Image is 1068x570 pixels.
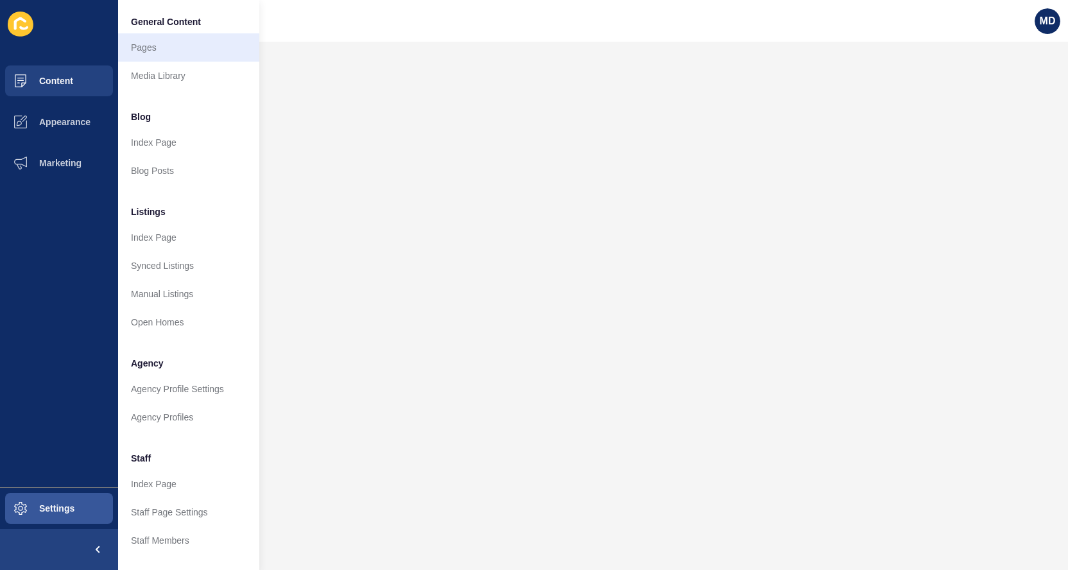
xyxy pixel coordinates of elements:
[118,252,259,280] a: Synced Listings
[118,526,259,555] a: Staff Members
[118,308,259,336] a: Open Homes
[118,223,259,252] a: Index Page
[118,470,259,498] a: Index Page
[1040,15,1056,28] span: MD
[118,498,259,526] a: Staff Page Settings
[131,110,151,123] span: Blog
[118,62,259,90] a: Media Library
[118,375,259,403] a: Agency Profile Settings
[131,205,166,218] span: Listings
[118,280,259,308] a: Manual Listings
[118,128,259,157] a: Index Page
[131,452,151,465] span: Staff
[131,15,201,28] span: General Content
[131,357,164,370] span: Agency
[118,33,259,62] a: Pages
[118,157,259,185] a: Blog Posts
[118,403,259,431] a: Agency Profiles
